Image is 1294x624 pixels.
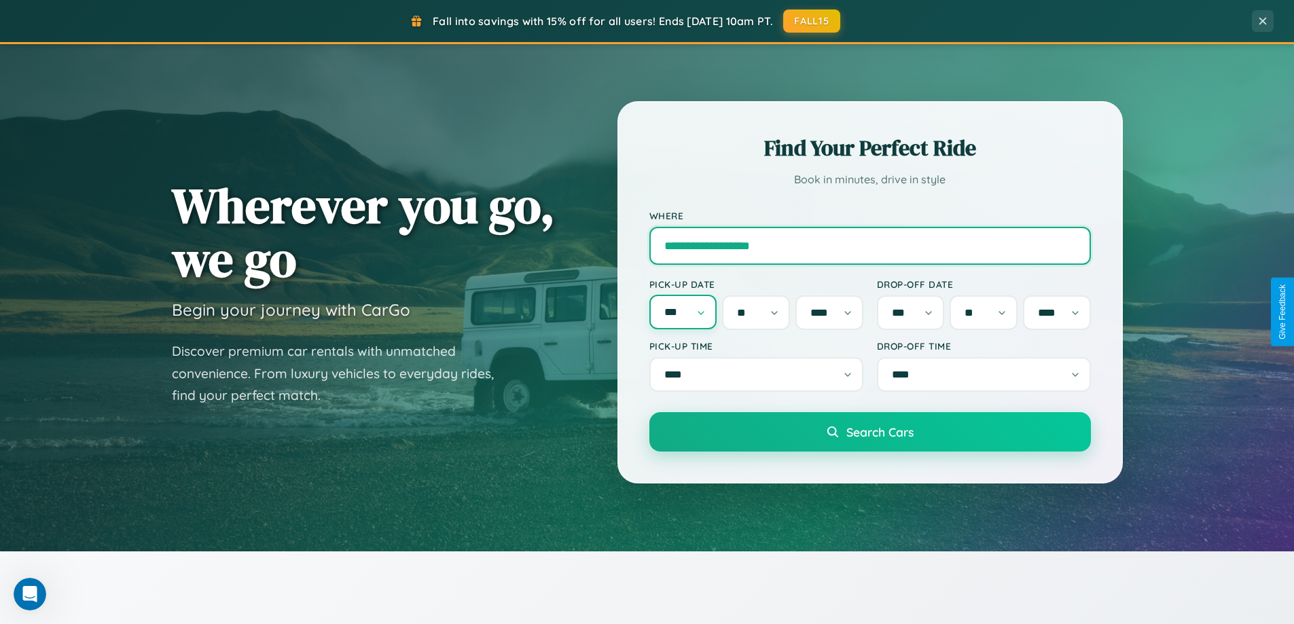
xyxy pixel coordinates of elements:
[783,10,840,33] button: FALL15
[649,133,1091,163] h2: Find Your Perfect Ride
[846,424,914,439] span: Search Cars
[1278,285,1287,339] div: Give Feedback
[649,210,1091,221] label: Where
[877,278,1091,290] label: Drop-off Date
[433,14,773,28] span: Fall into savings with 15% off for all users! Ends [DATE] 10am PT.
[172,340,511,407] p: Discover premium car rentals with unmatched convenience. From luxury vehicles to everyday rides, ...
[649,412,1091,452] button: Search Cars
[14,578,46,610] iframe: Intercom live chat
[649,170,1091,189] p: Book in minutes, drive in style
[649,340,863,352] label: Pick-up Time
[172,299,410,320] h3: Begin your journey with CarGo
[172,179,555,286] h1: Wherever you go, we go
[877,340,1091,352] label: Drop-off Time
[649,278,863,290] label: Pick-up Date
